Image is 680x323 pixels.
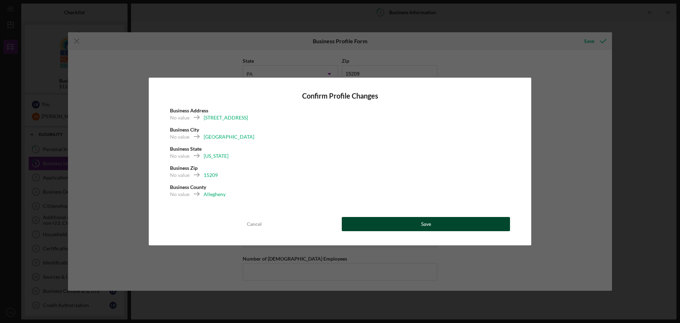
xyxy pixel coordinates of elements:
h4: Confirm Profile Changes [170,92,510,100]
div: No value [170,133,189,140]
div: No value [170,191,189,198]
b: Business Address [170,107,208,113]
div: [GEOGRAPHIC_DATA] [204,133,254,140]
b: Business Zip [170,165,198,171]
div: Allegheny [204,191,226,198]
div: [STREET_ADDRESS] [204,114,248,121]
b: Business County [170,184,206,190]
b: Business State [170,146,202,152]
div: No value [170,172,189,179]
div: Cancel [247,217,262,231]
div: [US_STATE] [204,152,228,160]
div: Save [421,217,431,231]
button: Save [342,217,510,231]
div: No value [170,114,189,121]
button: Cancel [170,217,338,231]
b: Business City [170,127,199,133]
div: No value [170,152,189,160]
div: 15209 [204,172,218,179]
